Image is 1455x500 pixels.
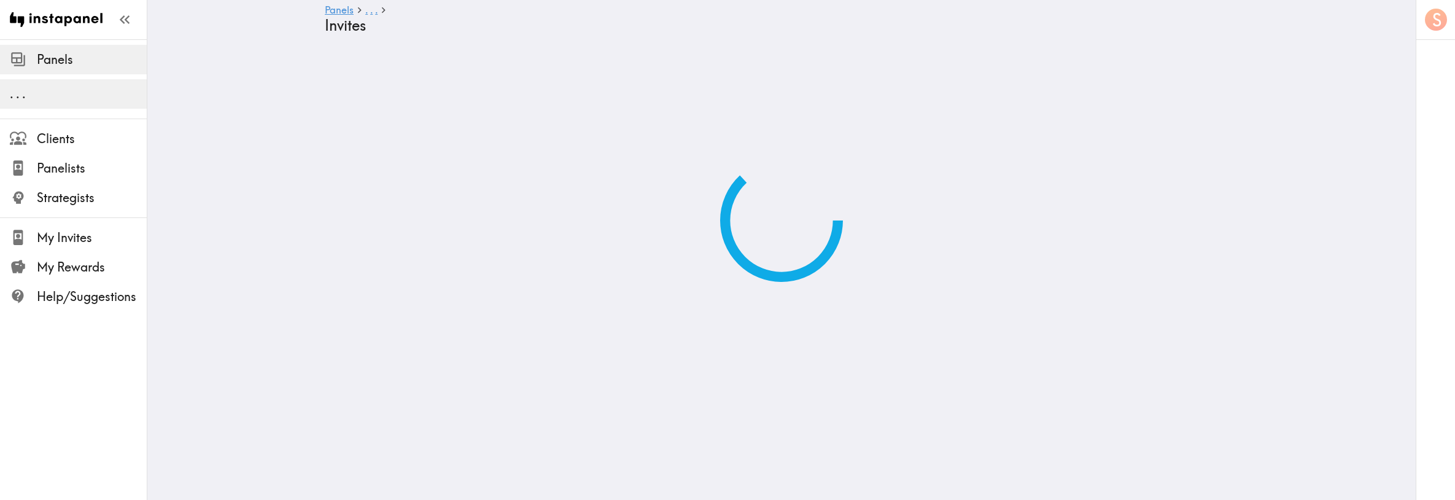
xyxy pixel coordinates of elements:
[37,130,147,147] span: Clients
[365,4,368,16] span: .
[16,86,20,101] span: .
[365,5,378,17] a: ...
[37,229,147,246] span: My Invites
[22,86,26,101] span: .
[370,4,373,16] span: .
[37,51,147,68] span: Panels
[375,4,378,16] span: .
[37,259,147,276] span: My Rewards
[1424,7,1448,32] button: S
[37,189,147,206] span: Strategists
[10,86,14,101] span: .
[1432,9,1441,31] span: S
[325,17,1228,34] h4: Invites
[37,288,147,305] span: Help/Suggestions
[325,5,354,17] a: Panels
[37,160,147,177] span: Panelists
